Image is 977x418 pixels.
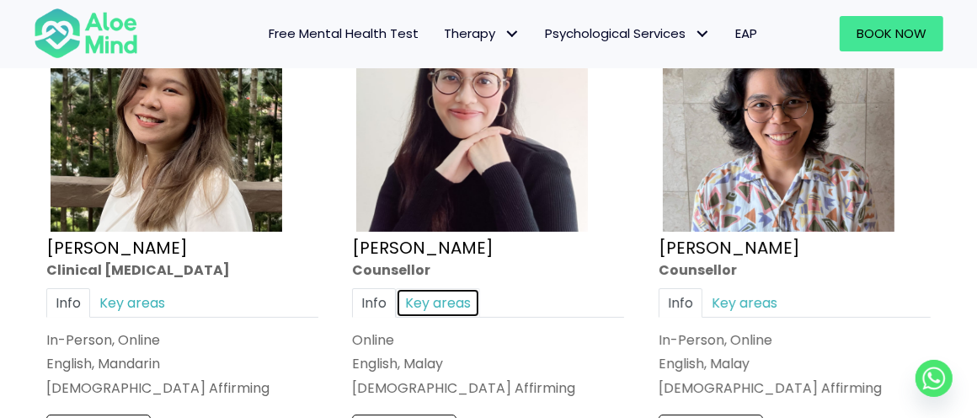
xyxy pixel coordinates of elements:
[431,16,532,51] a: TherapyTherapy: submenu
[659,288,702,318] a: Info
[352,330,624,350] div: Online
[90,288,174,318] a: Key areas
[444,24,520,42] span: Therapy
[659,260,931,280] div: Counsellor
[352,236,494,260] a: [PERSON_NAME]
[352,260,624,280] div: Counsellor
[545,24,710,42] span: Psychological Services
[659,330,931,350] div: In-Person, Online
[352,355,624,374] p: English, Malay
[659,355,931,374] p: English, Malay
[499,21,524,46] span: Therapy: submenu
[46,378,318,398] div: [DEMOGRAPHIC_DATA] Affirming
[735,24,757,42] span: EAP
[659,236,800,260] a: [PERSON_NAME]
[702,288,787,318] a: Key areas
[352,288,396,318] a: Info
[857,24,926,42] span: Book Now
[46,236,188,260] a: [PERSON_NAME]
[532,16,723,51] a: Psychological ServicesPsychological Services: submenu
[396,288,480,318] a: Key areas
[840,16,943,51] a: Book Now
[34,7,138,60] img: Aloe mind Logo
[916,360,953,397] a: Whatsapp
[256,16,431,51] a: Free Mental Health Test
[155,16,770,51] nav: Menu
[659,378,931,398] div: [DEMOGRAPHIC_DATA] Affirming
[46,288,90,318] a: Info
[723,16,770,51] a: EAP
[690,21,714,46] span: Psychological Services: submenu
[46,260,318,280] div: Clinical [MEDICAL_DATA]
[46,330,318,350] div: In-Person, Online
[269,24,419,42] span: Free Mental Health Test
[352,378,624,398] div: [DEMOGRAPHIC_DATA] Affirming
[46,355,318,374] p: English, Mandarin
